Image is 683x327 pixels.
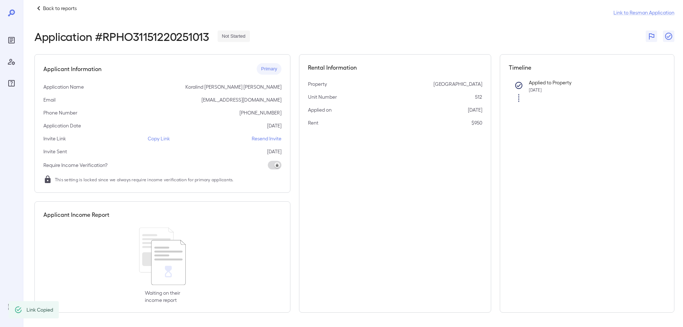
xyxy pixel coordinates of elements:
p: Email [43,96,56,103]
p: Application Name [43,83,84,90]
p: Back to reports [43,5,77,12]
p: [EMAIL_ADDRESS][DOMAIN_NAME] [201,96,281,103]
p: Invite Sent [43,148,67,155]
span: This setting is locked since we always require income verification for primary applicants. [55,176,234,183]
p: [GEOGRAPHIC_DATA] [433,80,482,88]
p: Applied on [308,106,332,113]
div: Log Out [6,301,17,313]
p: Applied to Property [529,79,654,86]
button: Flag Report [646,31,657,42]
p: Invite Link [43,135,66,142]
span: Primary [257,66,281,73]
p: Application Date [43,122,81,129]
p: Rent [308,119,318,126]
div: Manage Users [6,56,17,67]
span: [DATE] [529,87,542,92]
button: Close Report [663,31,674,42]
p: [PHONE_NUMBER] [239,109,281,116]
p: Require Income Verification? [43,162,108,169]
a: Link to Resman Application [613,9,674,16]
p: Unit Number [308,93,337,101]
h5: Rental Information [308,63,482,72]
div: Reports [6,34,17,46]
p: $950 [471,119,482,126]
p: Phone Number [43,109,77,116]
p: Koralind [PERSON_NAME] [PERSON_NAME] [185,83,281,90]
p: [DATE] [468,106,482,113]
p: [DATE] [267,122,281,129]
span: Not Started [218,33,250,40]
p: Resend Invite [252,135,281,142]
h5: Timeline [509,63,666,72]
p: 512 [475,93,482,101]
p: Copy Link [148,135,170,142]
h2: Application # RPHO31151220251013 [34,30,209,43]
div: Link Copied [27,303,53,316]
p: Property [308,80,327,88]
p: Waiting on their income report [145,289,180,304]
h5: Applicant Income Report [43,210,109,219]
p: [DATE] [267,148,281,155]
div: FAQ [6,78,17,89]
h5: Applicant Information [43,65,101,73]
